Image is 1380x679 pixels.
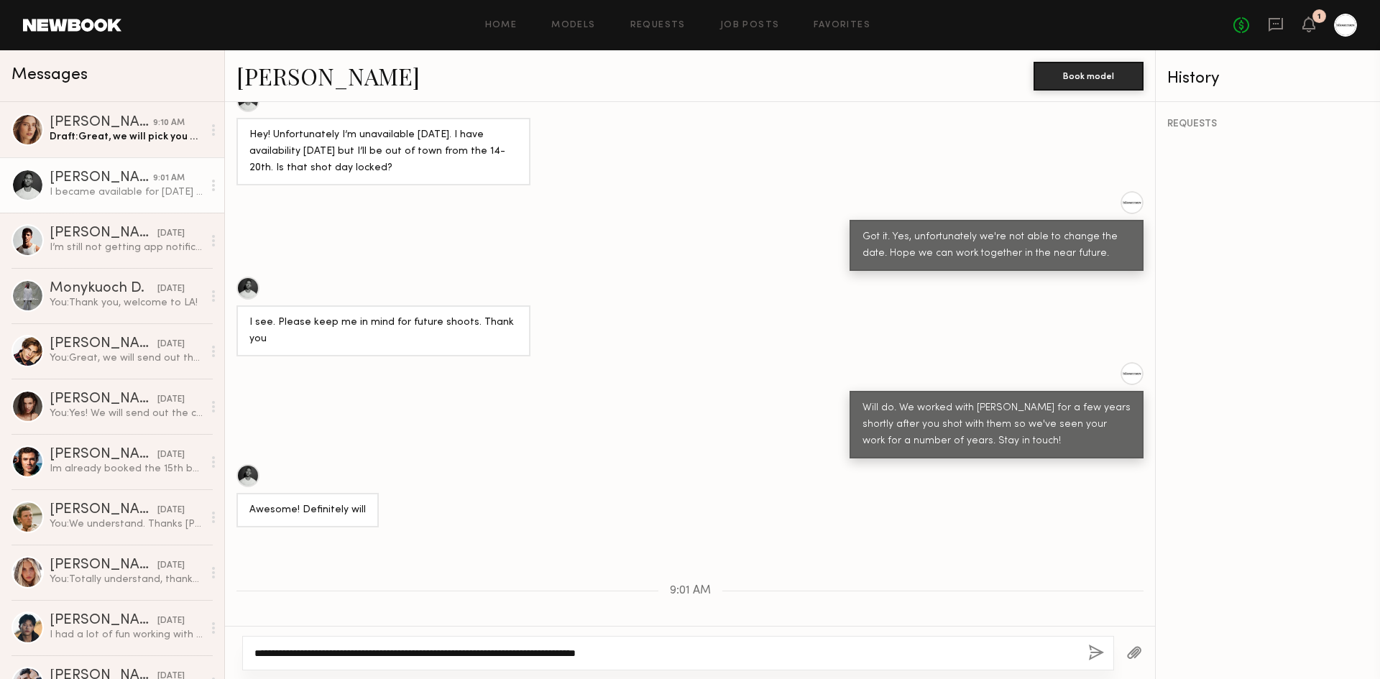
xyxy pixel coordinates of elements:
[1034,62,1144,91] button: Book model
[153,116,185,130] div: 9:10 AM
[1317,13,1321,21] div: 1
[720,21,780,30] a: Job Posts
[50,130,203,144] div: Draft: Great, we will pick you up [DATE] AM.
[50,296,203,310] div: You: Thank you, welcome to LA!
[249,315,517,348] div: I see. Please keep me in mind for future shoots. Thank you
[814,21,870,30] a: Favorites
[157,448,185,462] div: [DATE]
[50,241,203,254] div: I’m still not getting app notifications so email and phone are perfect. [EMAIL_ADDRESS][DOMAIN_NA...
[50,517,203,531] div: You: We understand. Thanks [PERSON_NAME]!
[670,585,711,597] span: 9:01 AM
[1167,119,1368,129] div: REQUESTS
[862,229,1131,262] div: Got it. Yes, unfortunately we're not able to change the date. Hope we can work together in the ne...
[157,614,185,628] div: [DATE]
[485,21,517,30] a: Home
[50,185,203,199] div: I became available for [DATE] if you haven’t already finished casting
[862,400,1131,450] div: Will do. We worked with [PERSON_NAME] for a few years shortly after you shot with them so we've s...
[50,116,153,130] div: [PERSON_NAME]
[1034,69,1144,81] a: Book model
[50,558,157,573] div: [PERSON_NAME]
[50,226,157,241] div: [PERSON_NAME]
[50,614,157,628] div: [PERSON_NAME]
[50,573,203,586] div: You: Totally understand, thanks [PERSON_NAME]!
[630,21,686,30] a: Requests
[157,282,185,296] div: [DATE]
[50,448,157,462] div: [PERSON_NAME]
[153,172,185,185] div: 9:01 AM
[236,60,420,91] a: [PERSON_NAME]
[249,502,366,519] div: Awesome! Definitely will
[50,337,157,351] div: [PERSON_NAME] B.
[157,393,185,407] div: [DATE]
[50,628,203,642] div: I had a lot of fun working with you and the team [DATE]. Thank you for the opportunity!
[1167,70,1368,87] div: History
[50,462,203,476] div: Im already booked the 15th but can do any other day that week. Could we do 13,14, 16, or 17? Let ...
[50,392,157,407] div: [PERSON_NAME]
[50,351,203,365] div: You: Great, we will send out the call sheet [DATE] via email!
[50,407,203,420] div: You: Yes! We will send out the call sheet via email [DATE]!
[50,171,153,185] div: [PERSON_NAME]
[50,282,157,296] div: Monykuoch D.
[157,338,185,351] div: [DATE]
[249,127,517,177] div: Hey! Unfortunately I’m unavailable [DATE]. I have availability [DATE] but I’ll be out of town fro...
[11,67,88,83] span: Messages
[551,21,595,30] a: Models
[50,503,157,517] div: [PERSON_NAME]
[157,227,185,241] div: [DATE]
[157,559,185,573] div: [DATE]
[157,504,185,517] div: [DATE]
